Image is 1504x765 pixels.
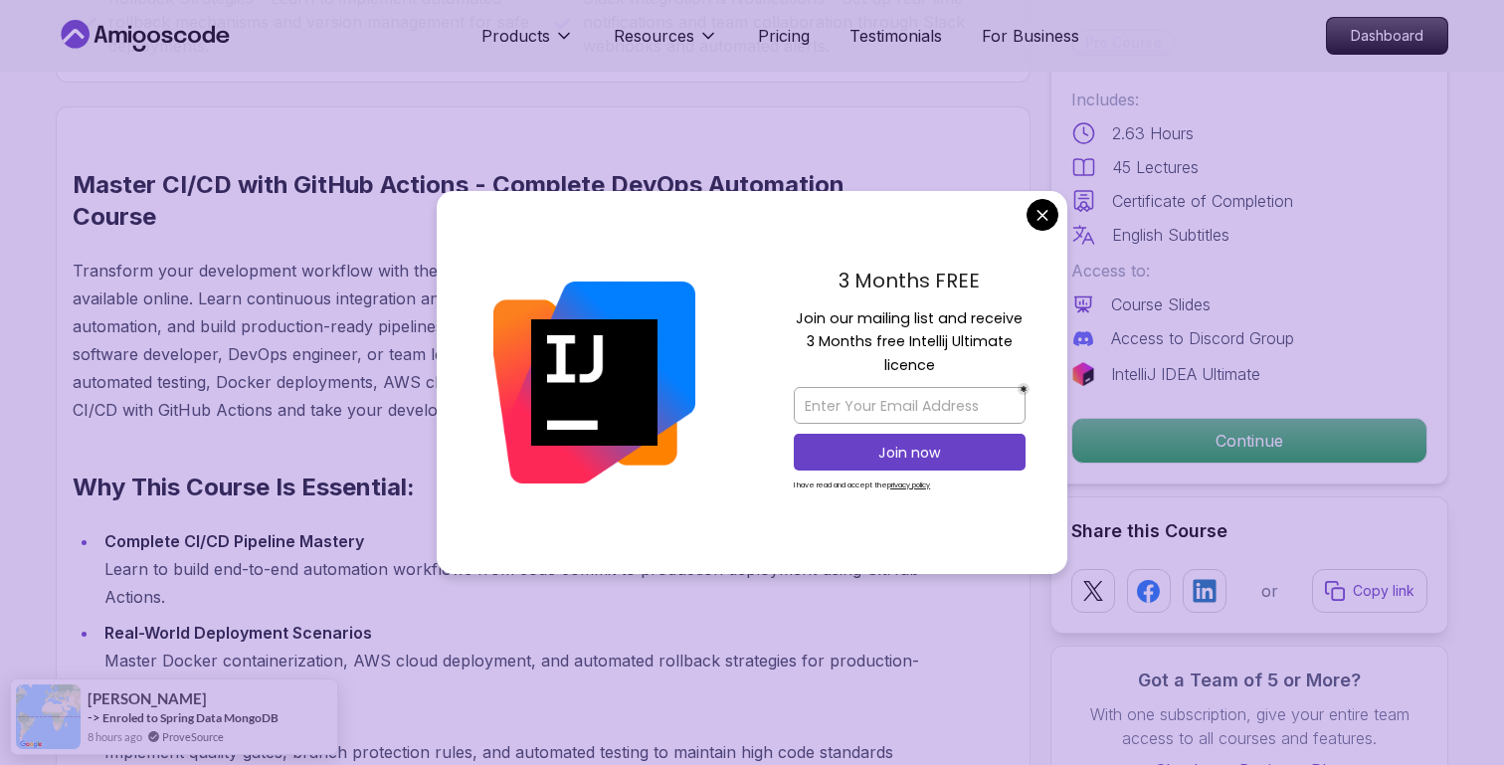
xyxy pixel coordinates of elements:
[1112,155,1199,179] p: 45 Lectures
[88,728,142,745] span: 8 hours ago
[1326,17,1448,55] a: Dashboard
[73,472,919,503] h2: Why This Course Is Essential:
[104,531,364,551] strong: Complete CI/CD Pipeline Mastery
[162,728,224,745] a: ProveSource
[1072,419,1426,463] p: Continue
[1071,259,1427,283] p: Access to:
[481,24,550,48] p: Products
[16,684,81,749] img: provesource social proof notification image
[1112,121,1194,145] p: 2.63 Hours
[98,619,919,702] li: Master Docker containerization, AWS cloud deployment, and automated rollback strategies for produ...
[1071,702,1427,750] p: With one subscription, give your entire team access to all courses and features.
[1112,223,1229,247] p: English Subtitles
[73,257,919,424] p: Transform your development workflow with the most comprehensive CI/CD with GitHub Actions course ...
[1112,189,1293,213] p: Certificate of Completion
[982,24,1079,48] a: For Business
[1071,667,1427,694] h3: Got a Team of 5 or More?
[98,527,919,611] li: Learn to build end-to-end automation workflows from code commit to production deployment using Gi...
[1312,569,1427,613] button: Copy link
[614,24,718,64] button: Resources
[104,623,372,643] strong: Real-World Deployment Scenarios
[1327,18,1447,54] p: Dashboard
[88,690,207,707] span: [PERSON_NAME]
[1071,88,1427,111] p: Includes:
[1111,292,1211,316] p: Course Slides
[481,24,574,64] button: Products
[1353,581,1414,601] p: Copy link
[1111,362,1260,386] p: IntelliJ IDEA Ultimate
[102,710,279,725] a: Enroled to Spring Data MongoDB
[1071,418,1427,464] button: Continue
[1071,517,1427,545] h2: Share this Course
[758,24,810,48] a: Pricing
[614,24,694,48] p: Resources
[1261,579,1278,603] p: or
[849,24,942,48] a: Testimonials
[1111,326,1294,350] p: Access to Discord Group
[88,709,100,725] span: ->
[1071,362,1095,386] img: jetbrains logo
[73,169,919,233] h2: Master CI/CD with GitHub Actions - Complete DevOps Automation Course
